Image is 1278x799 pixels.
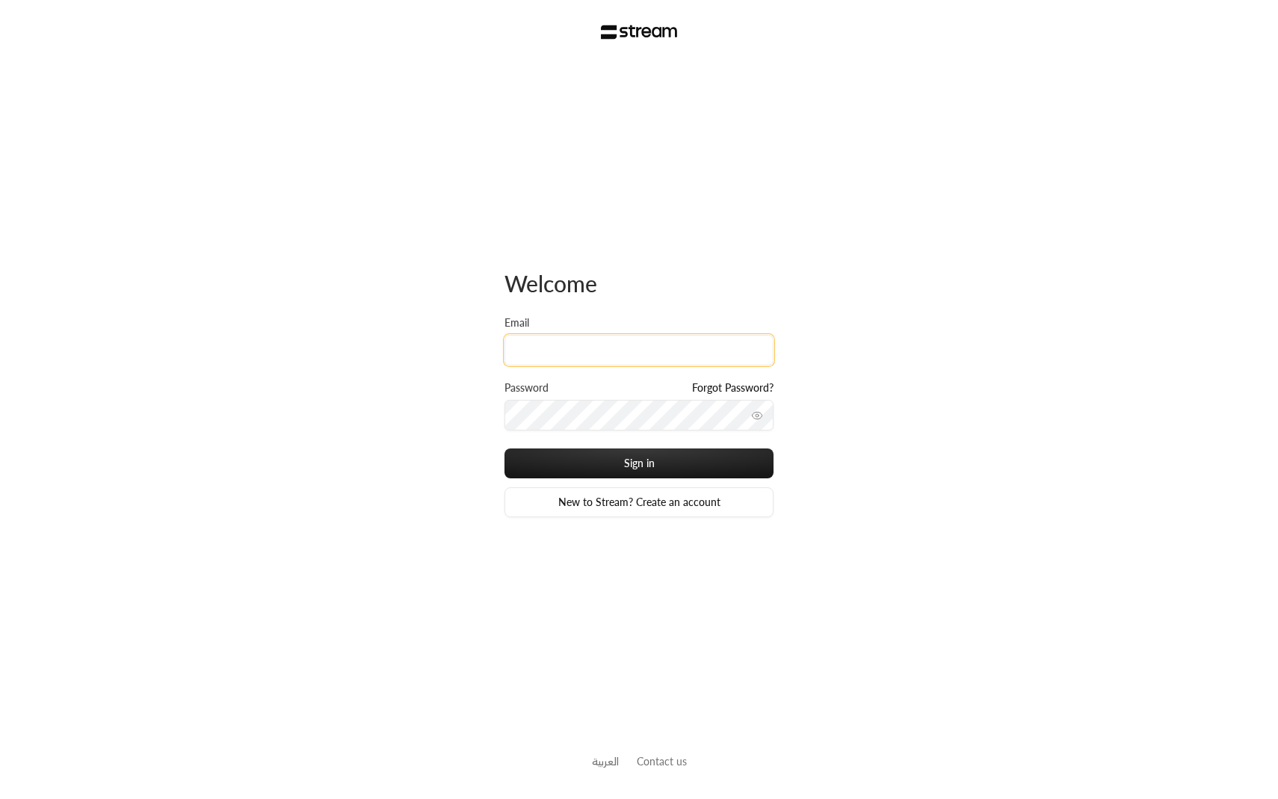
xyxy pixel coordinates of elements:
[504,380,549,395] label: Password
[745,404,769,428] button: toggle password visibility
[637,755,687,768] a: Contact us
[637,753,687,769] button: Contact us
[601,25,678,40] img: Stream Logo
[504,448,774,478] button: Sign in
[504,315,529,330] label: Email
[692,380,774,395] a: Forgot Password?
[504,270,597,297] span: Welcome
[504,487,774,517] a: New to Stream? Create an account
[592,747,619,775] a: العربية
